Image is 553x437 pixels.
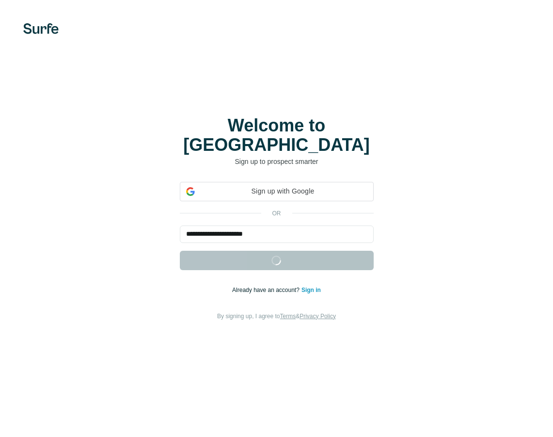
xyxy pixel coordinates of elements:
p: Sign up to prospect smarter [180,157,374,166]
a: Terms [280,313,296,320]
a: Sign in [301,287,321,293]
div: Sign up with Google [180,182,374,201]
a: Privacy Policy [300,313,336,320]
span: Already have an account? [232,287,301,293]
h1: Welcome to [GEOGRAPHIC_DATA] [180,116,374,155]
span: Sign up with Google [199,186,367,196]
img: Surfe's logo [23,23,59,34]
span: By signing up, I agree to & [217,313,336,320]
p: or [261,209,292,218]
